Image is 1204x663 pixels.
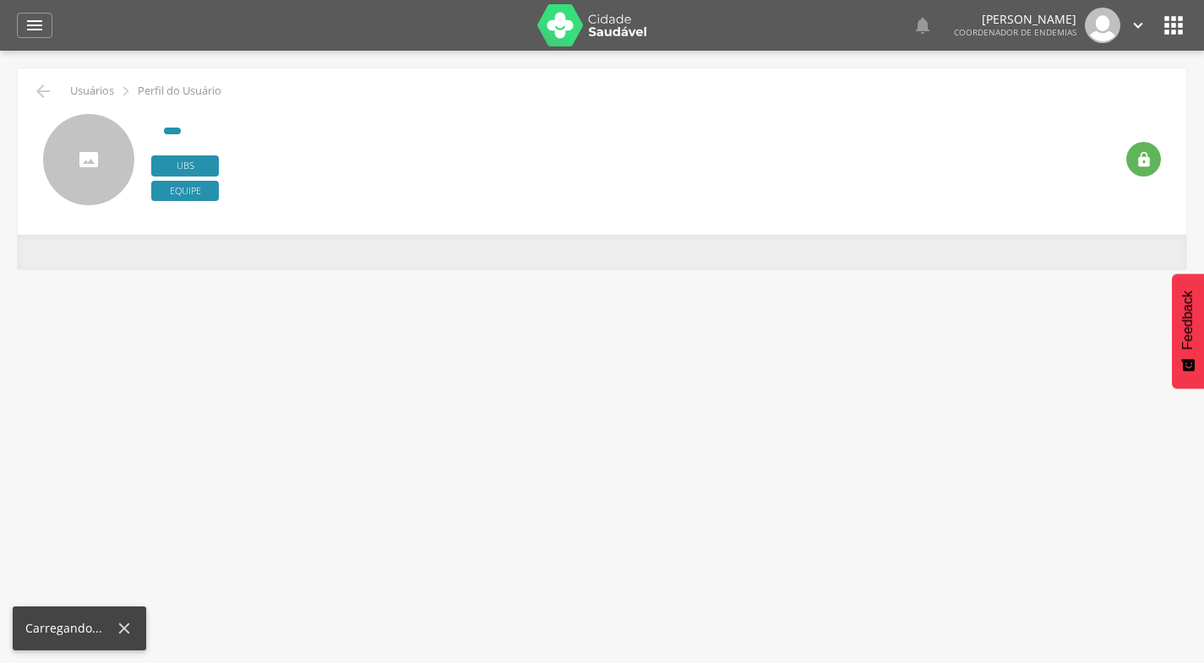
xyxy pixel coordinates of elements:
i:  [1129,16,1147,35]
a:  [17,13,52,38]
i:  [1136,151,1152,168]
div: Carregando... [25,620,115,637]
i:  [25,15,45,35]
i:  [1160,12,1187,39]
p: [PERSON_NAME] [954,14,1076,25]
i:  [913,15,933,35]
a:  [1129,8,1147,43]
span: Coordenador de Endemias [954,26,1076,38]
div: Resetar senha [1126,142,1161,177]
p: Usuários [70,84,114,98]
i: Voltar [33,81,53,101]
span: Equipe [151,181,219,202]
span: Feedback [1180,291,1196,350]
a:  [913,8,933,43]
p: Perfil do Usuário [138,84,221,98]
span: Ubs [151,155,219,177]
i:  [117,82,135,101]
button: Feedback - Mostrar pesquisa [1172,274,1204,389]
